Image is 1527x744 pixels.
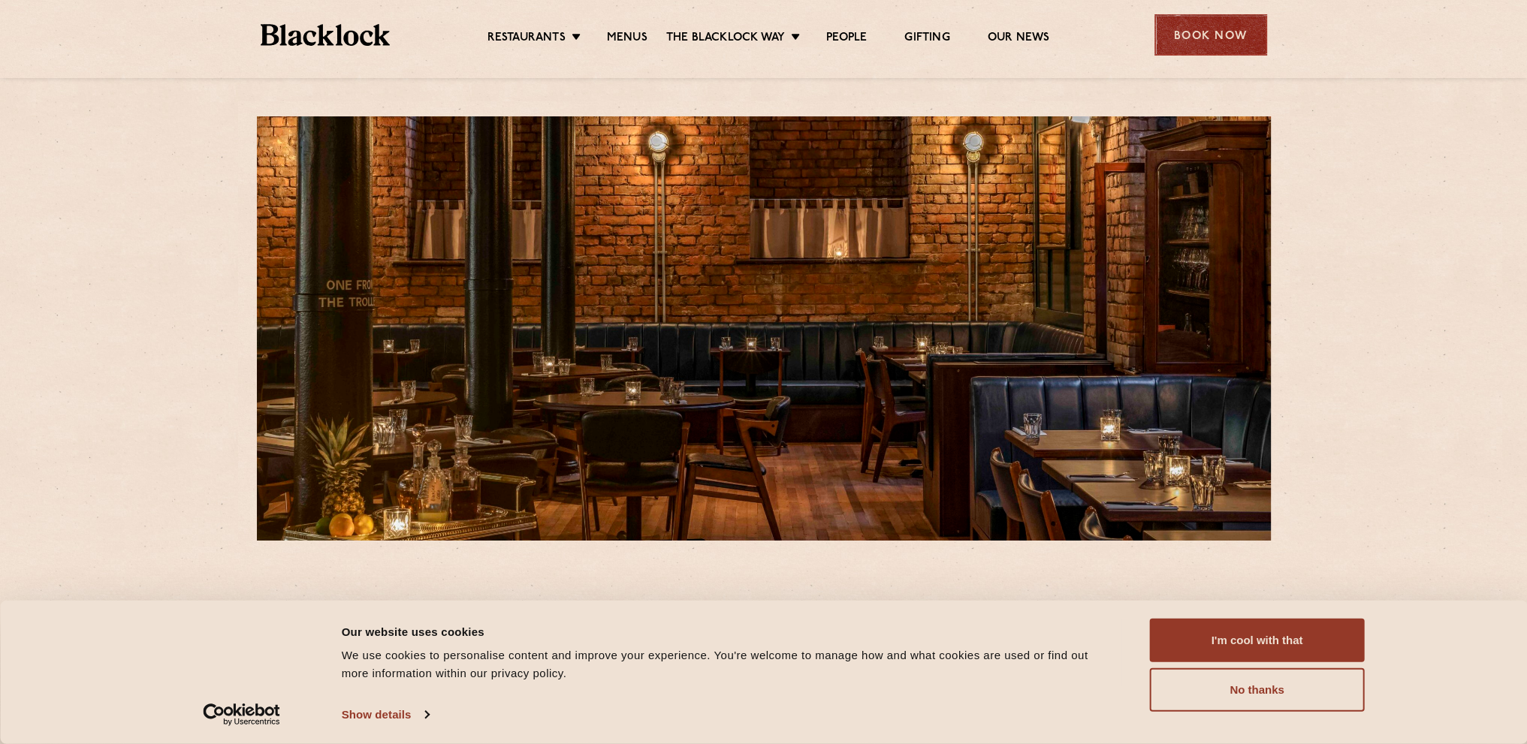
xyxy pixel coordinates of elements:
[1150,619,1365,662] button: I'm cool with that
[988,31,1050,47] a: Our News
[176,703,307,726] a: Usercentrics Cookiebot - opens in a new window
[342,622,1116,640] div: Our website uses cookies
[342,703,429,726] a: Show details
[342,646,1116,682] div: We use cookies to personalise content and improve your experience. You're welcome to manage how a...
[904,31,949,47] a: Gifting
[666,31,785,47] a: The Blacklock Way
[826,31,867,47] a: People
[1150,668,1365,712] button: No thanks
[487,31,566,47] a: Restaurants
[1154,14,1267,56] div: Book Now
[607,31,647,47] a: Menus
[261,24,391,46] img: BL_Textured_Logo-footer-cropped.svg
